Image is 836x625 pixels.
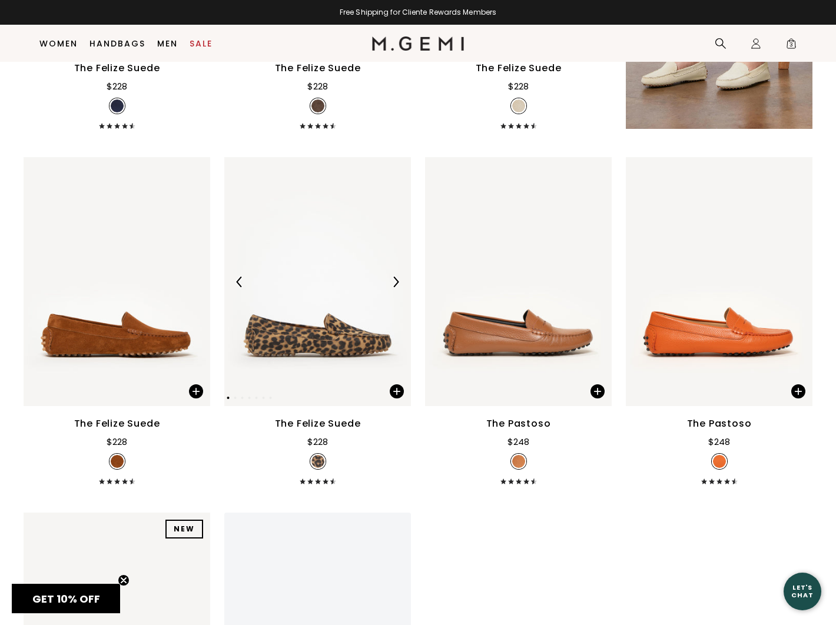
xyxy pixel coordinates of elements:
[24,157,210,484] a: The Felize Suede$228
[89,39,145,48] a: Handbags
[626,157,812,484] a: The Pastoso$248
[626,157,812,406] img: The Pastoso
[307,435,328,449] div: $228
[275,61,361,75] div: The Felize Suede
[74,61,160,75] div: The Felize Suede
[486,417,551,431] div: The Pastoso
[234,277,245,287] img: Previous Arrow
[311,455,324,468] img: 7249557061691_SWATCH_50x.jpg
[512,455,525,468] img: v_11572_SWATCH_50x.jpg
[165,520,203,538] div: NEW
[157,39,178,48] a: Men
[713,455,726,468] img: v_12031_SWATCH_50x.jpg
[425,157,612,406] img: The Pastoso
[307,79,328,94] div: $228
[476,61,562,75] div: The Felize Suede
[118,574,130,586] button: Close teaser
[372,36,465,51] img: M.Gemi
[311,99,324,112] img: v_11973_01_SWATCH_50x.jpg
[111,455,124,468] img: v_11814_SWATCH_50x.jpg
[275,417,361,431] div: The Felize Suede
[687,417,752,431] div: The Pastoso
[784,584,821,599] div: Let's Chat
[39,39,78,48] a: Women
[32,591,100,606] span: GET 10% OFF
[224,157,411,484] a: Previous ArrowNext ArrowThe Felize Suede$228
[107,435,127,449] div: $228
[107,79,127,94] div: $228
[390,277,401,287] img: Next Arrow
[512,99,525,112] img: v_05850_SWATCH_50x.jpg
[24,157,210,406] img: The Felize Suede
[111,99,124,112] img: v_05671_SWATCH_50x.jpg
[507,435,529,449] div: $248
[708,435,730,449] div: $248
[508,79,529,94] div: $228
[74,417,160,431] div: The Felize Suede
[12,584,120,613] div: GET 10% OFFClose teaser
[224,157,411,406] img: The Felize Suede
[425,157,612,484] a: The Pastoso$248
[785,40,797,52] span: 3
[190,39,213,48] a: Sale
